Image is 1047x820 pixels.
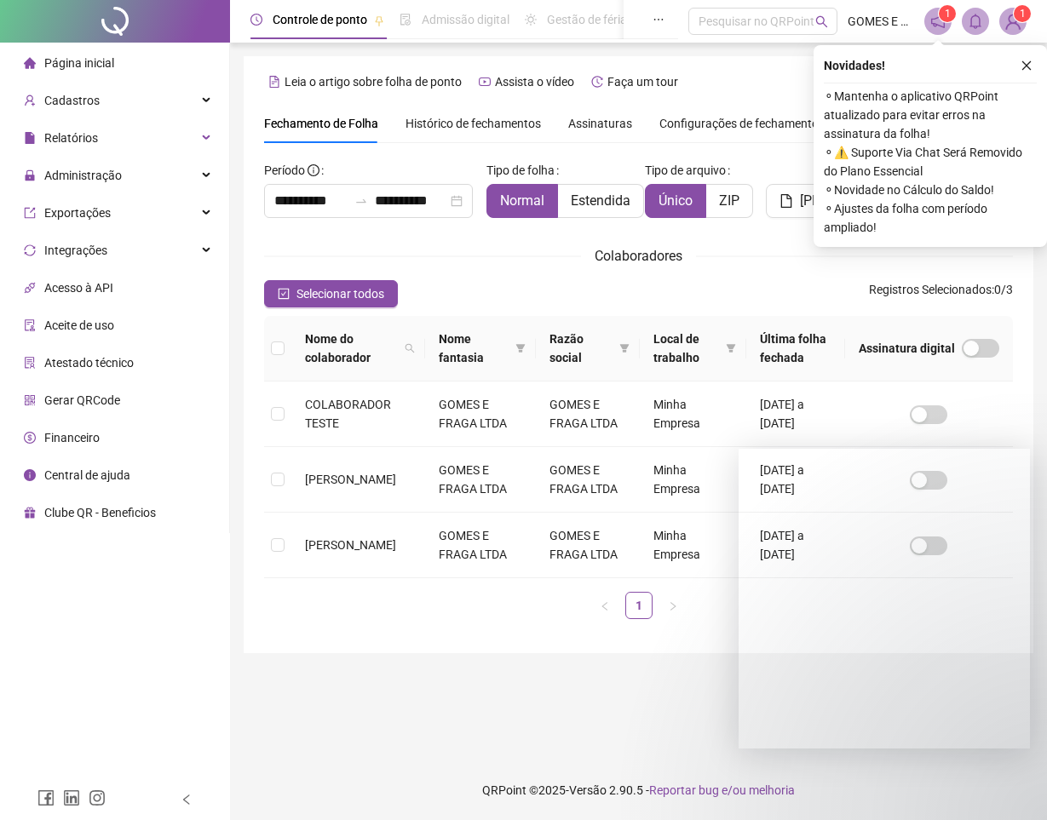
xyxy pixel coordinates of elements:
[625,592,653,619] li: 1
[44,393,120,407] span: Gerar QRCode
[24,469,36,481] span: info-circle
[945,8,951,20] span: 1
[659,118,819,129] span: Configurações de fechamento
[591,76,603,88] span: history
[264,280,398,307] button: Selecionar todos
[495,75,574,89] span: Assista o vídeo
[305,398,391,430] span: COLABORADOR TESTE
[549,330,613,367] span: Razão social
[859,339,955,358] span: Assinatura digital
[649,783,795,797] span: Reportar bug e/ou melhoria
[659,192,693,209] span: Único
[653,330,719,367] span: Local de trabalho
[815,15,828,28] span: search
[746,316,845,381] th: Última folha fechada
[1000,9,1026,34] img: 88961
[439,330,509,367] span: Nome fantasia
[24,132,36,144] span: file
[425,513,536,578] td: GOMES E FRAGA LTDA
[846,118,936,129] span: Regras alteradas
[1014,5,1031,22] sup: Atualize o seu contato no menu Meus Dados
[930,14,946,29] span: notification
[296,284,384,303] span: Selecionar todos
[401,326,418,370] span: search
[44,356,134,370] span: Atestado técnico
[512,326,529,370] span: filter
[595,248,682,264] span: Colaboradores
[719,192,739,209] span: ZIP
[425,447,536,513] td: GOMES E FRAGA LTDA
[500,192,544,209] span: Normal
[913,194,927,208] span: file
[44,206,111,220] span: Exportações
[24,319,36,331] span: audit
[24,282,36,294] span: api
[264,117,378,130] span: Fechamento de Folha
[24,169,36,181] span: lock
[571,192,630,209] span: Estendida
[44,56,114,70] span: Página inicial
[591,592,618,619] li: Página anterior
[607,75,678,89] span: Faça um tour
[422,13,509,26] span: Admissão digital
[968,14,983,29] span: bell
[479,76,491,88] span: youtube
[766,184,916,218] button: [PERSON_NAME]
[44,468,130,482] span: Central de ajuda
[659,592,687,619] li: Próxima página
[273,13,367,26] span: Controle de ponto
[934,191,1010,211] span: Fechar folha
[24,394,36,406] span: qrcode
[568,118,632,129] span: Assinaturas
[24,507,36,519] span: gift
[779,194,793,208] span: file
[486,161,555,180] span: Tipo de folha
[640,447,746,513] td: Minha Empresa
[24,95,36,106] span: user-add
[278,288,290,300] span: check-square
[536,447,640,513] td: GOMES E FRAGA LTDA
[515,343,526,353] span: filter
[24,432,36,444] span: dollar
[989,762,1030,803] iframe: Intercom live chat
[569,783,607,797] span: Versão
[726,343,736,353] span: filter
[44,506,156,519] span: Clube QR - Beneficios
[250,14,262,26] span: clock-circle
[305,538,396,552] span: [PERSON_NAME]
[374,15,384,26] span: pushpin
[1020,8,1026,20] span: 1
[44,94,100,107] span: Cadastros
[547,13,633,26] span: Gestão de férias
[659,592,687,619] button: right
[525,14,537,26] span: sun
[536,381,640,447] td: GOMES E FRAGA LTDA
[536,513,640,578] td: GOMES E FRAGA LTDA
[44,131,98,145] span: Relatórios
[653,14,664,26] span: ellipsis
[181,794,193,806] span: left
[746,381,845,447] td: [DATE] a [DATE]
[405,343,415,353] span: search
[425,381,536,447] td: GOMES E FRAGA LTDA
[939,5,956,22] sup: 1
[354,194,368,208] span: swap-right
[305,330,398,367] span: Nome do colaborador
[230,760,1047,820] footer: QRPoint © 2025 - 2.90.5 -
[400,14,411,26] span: file-done
[264,163,305,177] span: Período
[37,789,55,806] span: facebook
[668,601,678,611] span: right
[722,326,739,370] span: filter
[591,592,618,619] button: left
[44,318,114,332] span: Aceite de uso
[848,12,914,31] span: GOMES E FRAGA LTDA
[44,281,113,295] span: Acesso à API
[44,169,122,182] span: Administração
[616,326,633,370] span: filter
[89,789,106,806] span: instagram
[406,117,541,130] span: Histórico de fechamentos
[44,244,107,257] span: Integrações
[900,184,1023,218] button: Fechar folha
[640,513,746,578] td: Minha Empresa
